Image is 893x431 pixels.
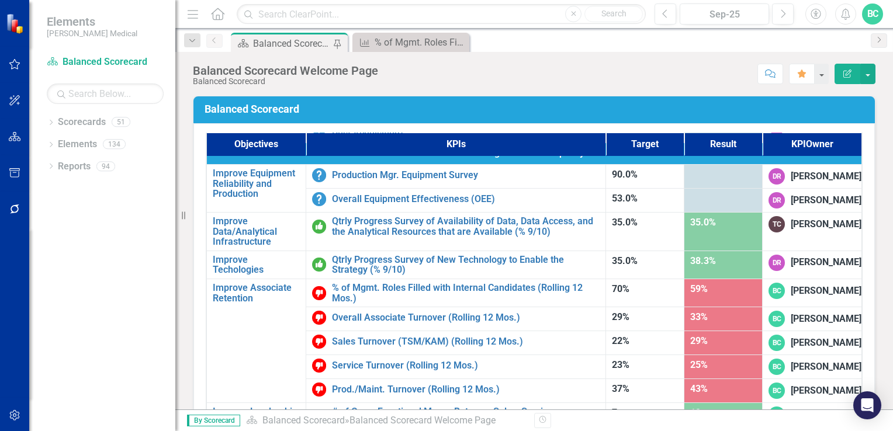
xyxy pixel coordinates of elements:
[306,212,605,251] td: Double-Click to Edit Right Click for Context Menu
[206,164,306,212] td: Double-Click to Edit Right Click for Context Menu
[213,283,300,303] a: Improve Associate Retention
[612,255,638,266] span: 35.0%
[246,414,525,427] div: »
[680,4,769,25] button: Sep-25
[791,336,861,350] div: [PERSON_NAME]
[332,283,600,303] a: % of Mgmt. Roles Filled with Internal Candidates (Rolling 12 Mos.)
[332,384,600,395] a: Prod./Maint. Turnover (Rolling 12 Mos.)
[58,116,106,129] a: Scorecards
[769,216,785,232] div: TC
[769,311,785,327] div: BC
[193,64,378,77] div: Balanced Scorecard Welcome Page
[306,403,605,431] td: Double-Click to Edit Right Click for Context Menu
[187,415,240,426] span: By Scorecard
[213,168,300,199] a: Improve Equipment Reliability and Production
[769,383,785,399] div: BC
[690,359,708,370] span: 25%
[213,216,300,247] a: Improve Data/Analytical Infrastructure
[332,406,600,427] a: # of Cross Functional Moves Between Sales, Service, Production, or Home Office Functions (Rolling...
[612,335,629,346] span: 22%
[612,383,629,394] span: 37%
[306,379,605,403] td: Double-Click to Edit Right Click for Context Menu
[47,55,164,69] a: Balanced Scorecard
[375,35,466,50] div: % of Mgmt. Roles Filled with Internal Candidates (Rolling 12 Mos.)
[306,355,605,379] td: Double-Click to Edit Right Click for Context Menu
[791,256,861,269] div: [PERSON_NAME]
[612,359,629,370] span: 23%
[332,360,600,371] a: Service Turnover (Rolling 12 Mos.)
[791,170,861,183] div: [PERSON_NAME]
[306,251,605,279] td: Double-Click to Edit Right Click for Context Menu
[763,355,862,379] td: Double-Click to Edit
[690,407,701,418] span: 13
[47,84,164,104] input: Search Below...
[612,169,638,180] span: 90.0%
[355,35,466,50] a: % of Mgmt. Roles Filled with Internal Candidates (Rolling 12 Mos.)
[769,406,785,423] div: BC
[237,4,646,25] input: Search ClearPoint...
[205,103,868,115] h3: Balanced Scorecard
[791,194,861,207] div: [PERSON_NAME]
[612,311,629,322] span: 29%
[769,192,785,208] div: DR
[584,6,643,22] button: Search
[791,384,861,398] div: [PERSON_NAME]
[312,286,326,300] img: Below Target
[791,408,861,422] div: [PERSON_NAME]
[332,336,600,347] a: Sales Turnover (TSM/KAM) (Rolling 12 Mos.)
[684,8,765,22] div: Sep-25
[612,283,629,294] span: 70%
[690,383,708,394] span: 43%
[769,283,785,299] div: BC
[690,217,716,228] span: 35.0%
[612,407,617,418] span: 7
[853,391,881,419] div: Open Intercom Messenger
[763,379,862,403] td: Double-Click to Edit
[763,212,862,251] td: Double-Click to Edit
[612,217,638,228] span: 35.0%
[690,255,716,266] span: 38.3%
[690,311,708,322] span: 33%
[213,255,300,275] a: Improve Techologies
[763,188,862,212] td: Double-Click to Edit
[763,307,862,331] td: Double-Click to Edit
[763,164,862,188] td: Double-Click to Edit
[103,140,126,150] div: 134
[349,415,496,426] div: Balanced Scorecard Welcome Page
[312,220,326,234] img: On or Above Target
[791,360,861,374] div: [PERSON_NAME]
[312,168,326,182] img: No Information
[763,251,862,279] td: Double-Click to Edit
[791,218,861,231] div: [PERSON_NAME]
[312,335,326,349] img: Below Target
[763,331,862,355] td: Double-Click to Edit
[862,4,883,25] button: BC
[312,311,326,325] img: Below Target
[112,117,130,127] div: 51
[96,161,115,171] div: 94
[306,331,605,355] td: Double-Click to Edit Right Click for Context Menu
[306,188,605,212] td: Double-Click to Edit Right Click for Context Menu
[791,312,861,326] div: [PERSON_NAME]
[763,279,862,307] td: Double-Click to Edit
[769,255,785,271] div: DR
[312,258,326,272] img: On or Above Target
[769,335,785,351] div: BC
[206,251,306,279] td: Double-Click to Edit Right Click for Context Menu
[253,36,330,51] div: Balanced Scorecard Welcome Page
[306,279,605,307] td: Double-Click to Edit Right Click for Context Menu
[312,359,326,373] img: Below Target
[206,212,306,251] td: Double-Click to Edit Right Click for Context Menu
[601,9,627,18] span: Search
[332,170,600,180] a: Production Mgr. Equipment Survey
[612,193,638,204] span: 53.0%
[332,194,600,204] a: Overall Equipment Effectiveness (OEE)
[690,283,708,294] span: 59%
[791,284,861,298] div: [PERSON_NAME]
[769,168,785,185] div: DR
[58,138,97,151] a: Elements
[769,359,785,375] div: BC
[262,415,345,426] a: Balanced Scorecard
[332,216,600,237] a: Qtrly Progress Survey of Availability of Data, Data Access, and the Analytical Resources that are...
